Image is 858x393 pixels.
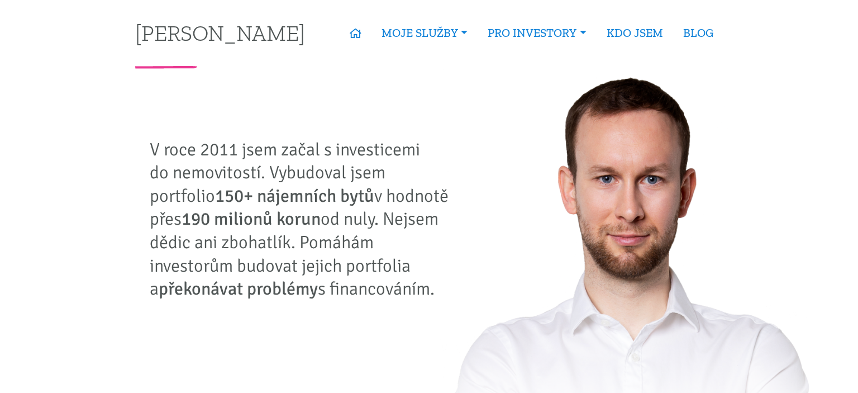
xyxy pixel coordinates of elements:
[150,138,457,301] p: V roce 2011 jsem začal s investicemi do nemovitostí. Vybudoval jsem portfolio v hodnotě přes od n...
[478,20,596,46] a: PRO INVESTORY
[371,20,478,46] a: MOJE SLUŽBY
[215,185,374,207] strong: 150+ nájemních bytů
[597,20,673,46] a: KDO JSEM
[182,208,321,230] strong: 190 milionů korun
[673,20,723,46] a: BLOG
[135,22,305,44] a: [PERSON_NAME]
[159,278,318,300] strong: překonávat problémy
